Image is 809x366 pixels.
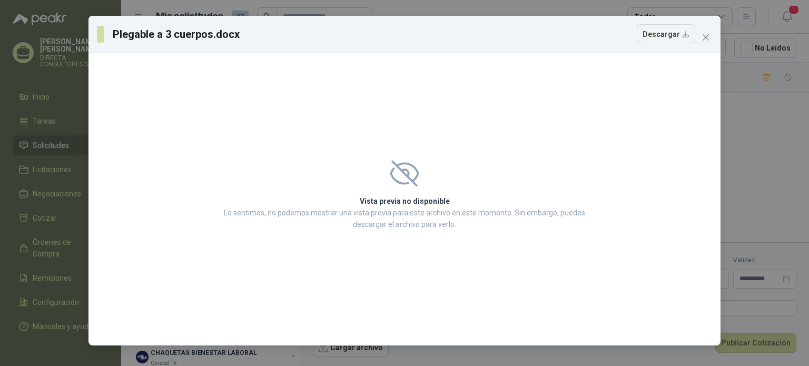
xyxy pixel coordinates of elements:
[637,24,695,44] button: Descargar
[221,207,588,230] p: Lo sentimos, no podemos mostrar una vista previa para este archivo en este momento. Sin embargo, ...
[221,195,588,207] h2: Vista previa no disponible
[697,29,714,46] button: Close
[702,33,710,42] span: close
[113,26,241,42] h3: Plegable a 3 cuerpos.docx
